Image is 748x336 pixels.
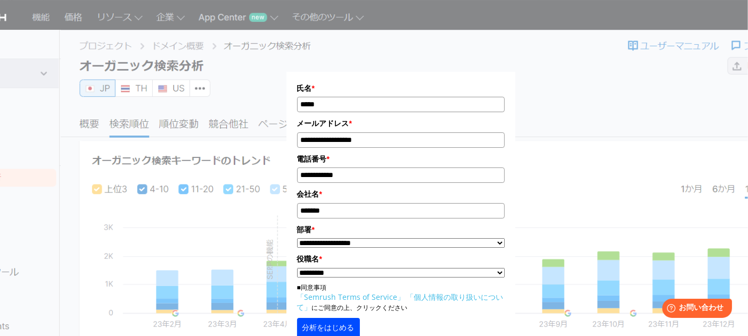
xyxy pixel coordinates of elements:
[297,82,505,94] label: 氏名
[297,292,405,302] a: 「Semrush Terms of Service」
[297,117,505,129] label: メールアドレス
[297,253,505,265] label: 役職名
[297,188,505,200] label: 会社名
[297,283,505,313] p: ■同意事項 にご同意の上、クリックください
[297,224,505,236] label: 部署
[297,292,504,312] a: 「個人情報の取り扱いについて」
[653,295,736,324] iframe: Help widget launcher
[297,153,505,165] label: 電話番号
